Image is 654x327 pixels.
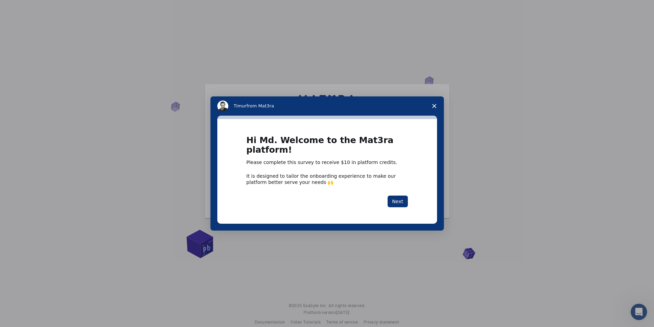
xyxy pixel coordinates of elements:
[246,173,408,185] div: It is designed to tailor the onboarding experience to make our platform better serve your needs 🙌
[246,136,408,159] h1: Hi Md. Welcome to the Mat3ra platform!
[234,103,246,108] span: Timur
[217,101,228,112] img: Profile image for Timur
[246,159,408,166] div: Please complete this survey to receive $10 in platform credits.
[425,96,444,116] span: Close survey
[388,196,408,207] button: Next
[246,103,274,108] span: from Mat3ra
[18,4,28,11] span: 지원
